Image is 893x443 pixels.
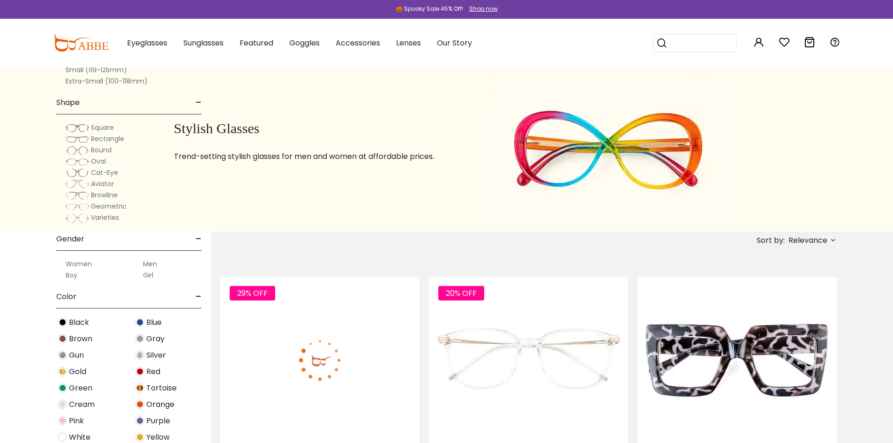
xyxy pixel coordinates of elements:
[135,318,144,327] img: Blue
[66,213,89,223] img: Varieties.png
[53,35,108,52] img: abbeglasses.com
[429,277,628,443] img: Fclear Girt - TR ,Universal Bridge Fit
[135,351,144,360] img: Silver
[69,415,84,427] span: Pink
[146,399,174,410] span: Orange
[146,383,177,394] span: Tortoise
[58,400,67,409] img: Cream
[143,270,153,281] label: Girl
[146,317,162,328] span: Blue
[135,400,144,409] img: Orange
[66,64,127,75] label: Small (119-125mm)
[66,202,89,211] img: Geometric.png
[58,433,67,442] img: White
[465,5,498,13] a: Shop now
[240,38,273,48] span: Featured
[788,232,827,249] span: Relevance
[135,367,144,376] img: Red
[69,350,84,361] span: Gun
[91,145,112,155] span: Round
[66,180,89,189] img: Aviator.png
[91,168,118,177] span: Cat-Eye
[91,213,119,222] span: Varieties
[91,190,118,200] span: Browline
[69,333,92,345] span: Brown
[91,123,114,132] span: Square
[438,286,484,300] span: 20% OFF
[66,75,148,87] label: Extra-Small (100-118mm)
[56,228,84,250] span: Gender
[66,123,89,133] img: Square.png
[127,38,167,48] span: Eyeglasses
[135,334,144,343] img: Gray
[146,333,165,345] span: Gray
[396,5,463,13] div: 🎃 Spooky Sale 45% Off!
[58,334,67,343] img: Brown
[66,191,89,200] img: Browline.png
[195,285,202,308] span: -
[91,179,114,188] span: Aviator
[91,157,106,166] span: Oval
[195,228,202,250] span: -
[183,38,224,48] span: Sunglasses
[135,416,144,425] img: Purple
[58,416,67,425] img: Pink
[289,38,320,48] span: Goggles
[146,366,160,377] span: Red
[69,399,95,410] span: Cream
[146,350,166,361] span: Silver
[69,432,90,443] span: White
[638,277,837,443] img: Tortoise Imani - Plastic ,Universal Bridge Fit
[58,383,67,392] img: Green
[66,258,92,270] label: Women
[174,151,465,162] p: Trend-setting stylish glasses for men and women at affordable prices.
[56,285,76,308] span: Color
[69,366,86,377] span: Gold
[58,367,67,376] img: Gold
[66,168,89,178] img: Cat-Eye.png
[66,146,89,155] img: Round.png
[146,415,170,427] span: Purple
[195,91,202,114] span: -
[58,351,67,360] img: Gun
[66,157,89,166] img: Oval.png
[135,433,144,442] img: Yellow
[174,120,465,137] h1: Stylish Glasses
[757,235,785,246] span: Sort by:
[66,270,77,281] label: Boy
[220,277,420,443] img: Fclear Umbel - Plastic ,Universal Bridge Fit
[437,38,472,48] span: Our Story
[56,91,80,114] span: Shape
[91,202,127,211] span: Geometric
[469,5,498,13] div: Shop now
[488,68,727,232] img: stylish glasses
[396,38,421,48] span: Lenses
[135,383,144,392] img: Tortoise
[69,317,89,328] span: Black
[66,135,89,144] img: Rectangle.png
[146,432,170,443] span: Yellow
[69,383,92,394] span: Green
[58,318,67,327] img: Black
[91,134,124,143] span: Rectangle
[336,38,380,48] span: Accessories
[230,286,275,300] span: 29% OFF
[143,258,157,270] label: Men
